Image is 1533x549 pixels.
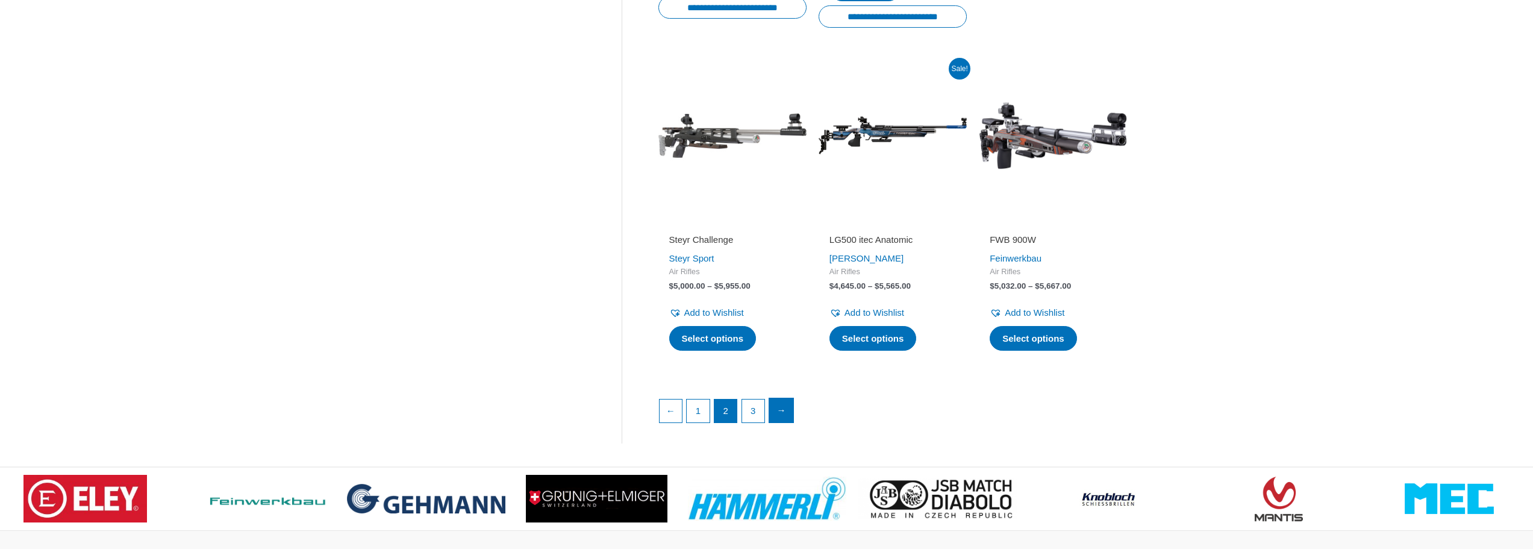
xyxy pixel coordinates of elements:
span: $ [829,281,834,290]
span: $ [714,281,719,290]
a: [PERSON_NAME] [829,253,904,263]
a: Add to Wishlist [990,304,1064,321]
nav: Product Pagination [658,398,1128,429]
h2: LG500 itec Anatomic [829,234,956,246]
a: Steyr Challenge [669,234,796,250]
span: Page 2 [714,400,737,422]
span: Add to Wishlist [1005,307,1064,318]
iframe: Customer reviews powered by Trustpilot [669,217,796,231]
a: Feinwerkbau [990,253,1041,263]
a: Select options for “Steyr Challenge” [669,326,757,351]
a: Page 3 [742,400,765,422]
a: Select options for “FWB 900W” [990,326,1077,351]
h2: Steyr Challenge [669,234,796,246]
bdi: 5,032.00 [990,281,1026,290]
a: Add to Wishlist [829,304,904,321]
a: Steyr Sport [669,253,714,263]
span: Air Rifles [990,267,1116,277]
a: LG500 itec Anatomic [829,234,956,250]
a: → [769,398,793,422]
bdi: 5,667.00 [1035,281,1071,290]
a: Add to Wishlist [669,304,744,321]
bdi: 5,000.00 [669,281,705,290]
span: $ [990,281,994,290]
a: ← [660,400,682,422]
span: $ [875,281,879,290]
iframe: Customer reviews powered by Trustpilot [990,217,1116,231]
span: Air Rifles [829,267,956,277]
img: LG500 itec Anatomic [819,61,967,210]
span: Sale! [949,58,970,80]
h2: FWB 900W [990,234,1116,246]
span: – [707,281,712,290]
bdi: 5,955.00 [714,281,751,290]
span: $ [669,281,674,290]
span: Add to Wishlist [845,307,904,318]
a: Page 1 [687,400,710,422]
span: Add to Wishlist [684,307,744,318]
span: $ [1035,281,1040,290]
a: FWB 900W [990,234,1116,250]
span: – [1028,281,1033,290]
span: Air Rifles [669,267,796,277]
span: – [868,281,873,290]
iframe: Customer reviews powered by Trustpilot [829,217,956,231]
bdi: 4,645.00 [829,281,866,290]
img: Steyr Challenge [658,61,807,210]
bdi: 5,565.00 [875,281,911,290]
img: brand logo [23,475,147,523]
img: FWB 900W [979,61,1127,210]
a: Select options for “LG500 itec Anatomic” [829,326,917,351]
